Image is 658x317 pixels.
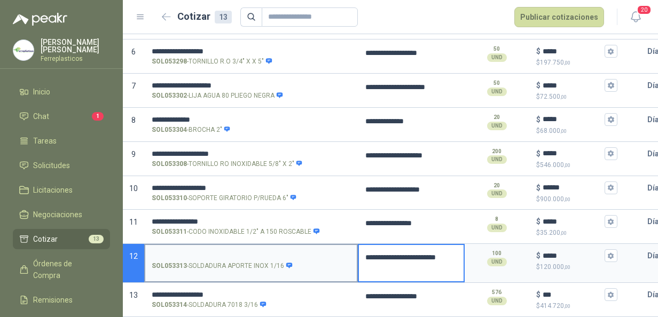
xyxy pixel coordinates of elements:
[493,113,500,122] p: 20
[493,79,500,88] p: 50
[33,135,57,147] span: Tareas
[540,127,567,134] span: 68.000
[543,47,602,56] input: $$197.750,00
[536,114,540,125] p: $
[33,294,73,306] span: Remisiones
[540,263,570,271] span: 120.000
[536,126,617,136] p: $
[564,196,570,202] span: ,00
[605,45,617,58] button: $$197.750,00
[605,249,617,262] button: $$120.000,00
[129,184,138,193] span: 10
[605,79,617,92] button: $$72.500,00
[492,288,502,297] p: 576
[536,228,617,238] p: $
[637,5,652,15] span: 20
[536,301,617,311] p: $
[13,290,110,310] a: Remisiones
[131,82,136,90] span: 7
[560,230,567,236] span: ,00
[152,193,187,203] strong: SOL053310
[605,181,617,194] button: $$900.000,00
[13,82,110,102] a: Inicio
[13,253,110,286] a: Órdenes de Compra
[89,235,104,243] span: 13
[33,209,82,220] span: Negociaciones
[543,149,602,157] input: $$546.000,00
[152,261,293,271] p: - SOLDADURA APORTE INOX 1/16
[152,227,187,237] strong: SOL053311
[605,215,617,228] button: $$35.200,00
[152,47,350,56] input: SOL053298-TORNILLO R.O 3/4" X X 5"
[543,184,602,192] input: $$900.000,00
[564,162,570,168] span: ,00
[536,194,617,204] p: $
[152,91,283,101] p: - LIJA AGUA 80 PLIEGO NEGRA
[543,115,602,123] input: $$68.000,00
[564,60,570,66] span: ,00
[487,53,507,62] div: UND
[536,289,540,300] p: $
[605,147,617,160] button: $$546.000,00
[129,218,138,226] span: 11
[536,148,540,160] p: $
[13,204,110,225] a: Negociaciones
[492,147,502,156] p: 200
[131,116,136,124] span: 8
[487,155,507,164] div: UND
[487,88,507,96] div: UND
[152,193,297,203] p: - SOPORTE GIRATORIO P/RUEDA 6"
[13,180,110,200] a: Licitaciones
[495,215,498,224] p: 8
[493,181,500,190] p: 20
[564,264,570,270] span: ,00
[152,261,187,271] strong: SOL053313
[152,252,350,260] input: SOL053313-SOLDADURA APORTE INOX 1/16
[33,184,73,196] span: Licitaciones
[560,128,567,134] span: ,00
[540,59,570,66] span: 197.750
[540,93,567,100] span: 72.500
[33,110,49,122] span: Chat
[564,303,570,309] span: ,00
[177,9,232,24] h2: Cotizar
[13,13,67,26] img: Logo peakr
[13,229,110,249] a: Cotizar13
[152,91,187,101] strong: SOL053302
[152,300,267,310] p: - SOLDADURA 7018 3/16
[152,300,187,310] strong: SOL053314
[129,291,138,299] span: 13
[152,116,350,124] input: SOL053304-BROCHA 2"
[152,125,231,135] p: - BROCHA 2"
[33,86,50,98] span: Inicio
[540,161,570,169] span: 546.000
[605,113,617,126] button: $$68.000,00
[152,82,350,90] input: SOL053302-LIJA AGUA 80 PLIEGO NEGRA
[536,45,540,57] p: $
[487,122,507,130] div: UND
[536,216,540,227] p: $
[605,288,617,301] button: $$414.720,00
[540,195,570,203] span: 900.000
[129,252,138,260] span: 12
[13,106,110,126] a: Chat1
[536,250,540,261] p: $
[536,80,540,91] p: $
[536,58,617,68] p: $
[560,94,567,100] span: ,00
[13,131,110,151] a: Tareas
[540,229,567,236] span: 35.200
[152,227,320,237] p: - CODO INOXIDABLE 1/2" A 150 ROSCABLE
[152,291,350,299] input: SOL053314-SOLDADURA 7018 3/16
[131,47,136,56] span: 6
[543,82,602,90] input: $$72.500,00
[152,150,350,158] input: SOL053308-TORNILLO RO INOXIDABLE 5/8" X 2"
[536,92,617,102] p: $
[492,249,502,258] p: 100
[487,189,507,198] div: UND
[536,160,617,170] p: $
[514,7,604,27] button: Publicar cotizaciones
[487,297,507,305] div: UND
[152,159,187,169] strong: SOL053308
[543,218,602,226] input: $$35.200,00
